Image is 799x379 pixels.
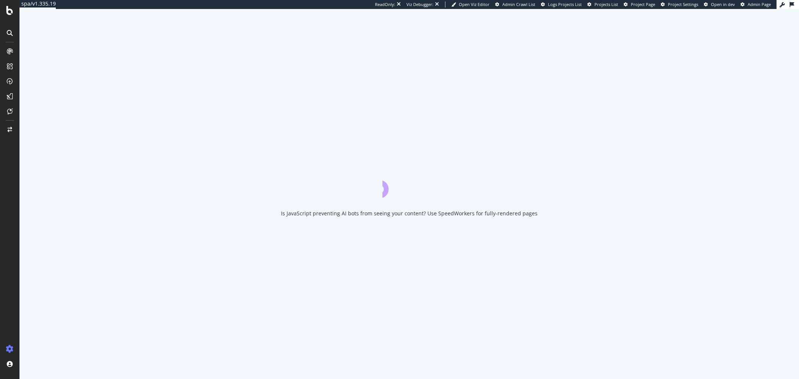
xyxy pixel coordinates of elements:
span: Admin Crawl List [502,1,535,7]
a: Project Page [624,1,655,7]
div: ReadOnly: [375,1,395,7]
div: Is JavaScript preventing AI bots from seeing your content? Use SpeedWorkers for fully-rendered pages [281,210,538,217]
a: Logs Projects List [541,1,582,7]
a: Project Settings [661,1,698,7]
span: Logs Projects List [548,1,582,7]
a: Admin Crawl List [495,1,535,7]
a: Open in dev [704,1,735,7]
a: Open Viz Editor [451,1,490,7]
span: Admin Page [748,1,771,7]
a: Projects List [587,1,618,7]
span: Project Page [631,1,655,7]
div: Viz Debugger: [406,1,433,7]
div: animation [382,171,436,198]
a: Admin Page [741,1,771,7]
span: Open in dev [711,1,735,7]
span: Project Settings [668,1,698,7]
span: Open Viz Editor [459,1,490,7]
span: Projects List [594,1,618,7]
